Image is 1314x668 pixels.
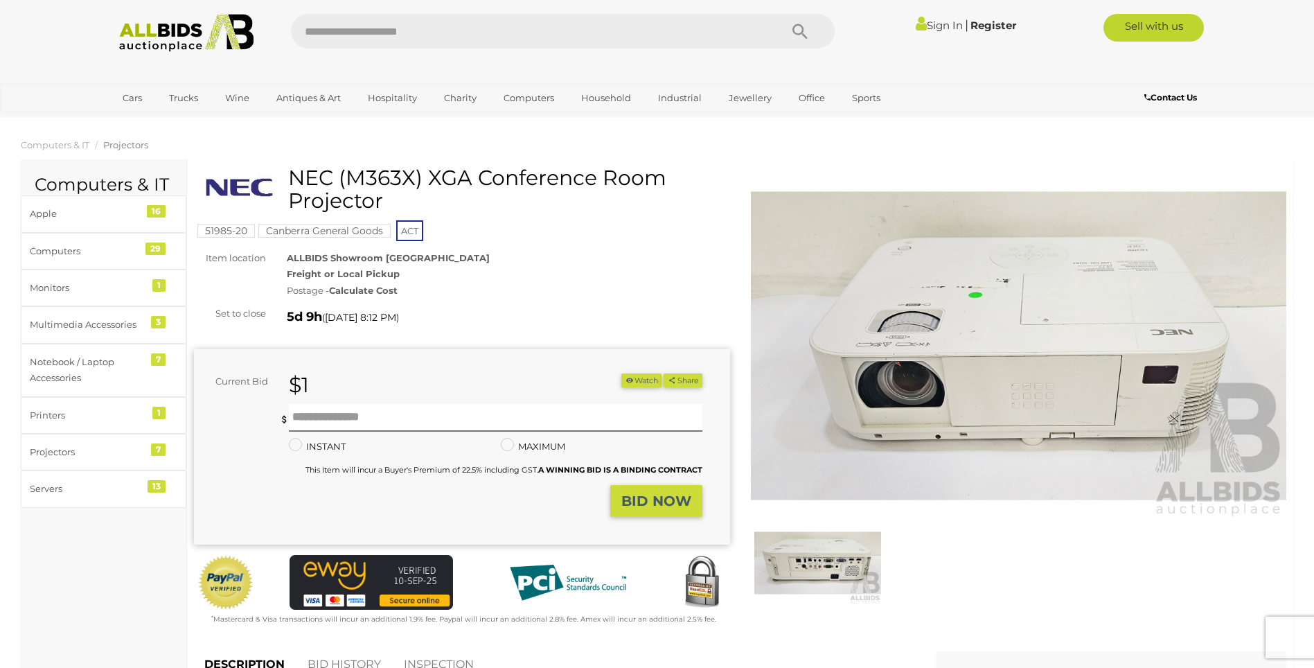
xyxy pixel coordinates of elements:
a: Computers 29 [21,233,186,270]
button: BID NOW [610,485,702,518]
a: Jewellery [720,87,781,109]
a: Charity [435,87,486,109]
span: | [965,17,968,33]
div: 1 [152,279,166,292]
div: 13 [148,480,166,493]
a: Register [970,19,1016,32]
div: Multimedia Accessories [30,317,144,333]
a: Canberra General Goods [258,225,391,236]
a: Projectors 7 [21,434,186,471]
div: 29 [145,243,166,255]
div: 7 [151,353,166,366]
a: Hospitality [359,87,426,109]
a: Projectors [103,139,148,150]
a: Wine [216,87,258,109]
button: Share [664,373,702,388]
div: Current Bid [194,373,278,389]
button: Watch [621,373,662,388]
button: Search [765,14,835,49]
img: PCI DSS compliant [499,555,637,610]
strong: 5d 9h [287,309,322,324]
li: Watch this item [621,373,662,388]
a: Sports [843,87,889,109]
img: Official PayPal Seal [197,555,254,610]
a: Computers & IT [21,139,89,150]
strong: ALLBIDS Showroom [GEOGRAPHIC_DATA] [287,252,490,263]
div: 1 [152,407,166,419]
span: ACT [396,220,423,241]
h1: NEC (M363X) XGA Conference Room Projector [201,166,727,212]
strong: BID NOW [621,493,691,509]
b: Contact Us [1144,92,1197,103]
div: Printers [30,407,144,423]
div: Postage - [287,283,730,299]
div: Item location [184,250,276,266]
a: Industrial [649,87,711,109]
a: Trucks [160,87,207,109]
a: 51985-20 [197,225,255,236]
a: [GEOGRAPHIC_DATA] [114,109,230,132]
h2: Computers & IT [35,175,172,195]
div: Computers [30,243,144,259]
a: Apple 16 [21,195,186,232]
a: Printers 1 [21,397,186,434]
a: Multimedia Accessories 3 [21,306,186,343]
div: Projectors [30,444,144,460]
strong: Freight or Local Pickup [287,268,400,279]
small: This Item will incur a Buyer's Premium of 22.5% including GST. [305,465,702,475]
a: Notebook / Laptop Accessories 7 [21,344,186,397]
span: ( ) [322,312,399,323]
a: Sign In [916,19,963,32]
img: NEC (M363X) XGA Conference Room Projector [754,522,881,604]
label: INSTANT [289,439,346,455]
img: eWAY Payment Gateway [290,555,453,610]
div: Apple [30,206,144,222]
a: Contact Us [1144,90,1200,105]
div: 7 [151,443,166,456]
mark: Canberra General Goods [258,224,391,238]
label: MAXIMUM [501,439,565,455]
a: Servers 13 [21,471,186,507]
img: NEC (M363X) XGA Conference Room Projector [751,173,1287,519]
strong: $1 [289,372,309,398]
b: A WINNING BID IS A BINDING CONTRACT [538,465,702,475]
small: Mastercard & Visa transactions will incur an additional 1.9% fee. Paypal will incur an additional... [211,615,716,624]
a: Cars [114,87,151,109]
div: Monitors [30,280,144,296]
mark: 51985-20 [197,224,255,238]
a: Household [572,87,640,109]
a: Computers [495,87,563,109]
a: Antiques & Art [267,87,350,109]
img: NEC (M363X) XGA Conference Room Projector [201,170,278,205]
div: Set to close [184,306,276,322]
a: Monitors 1 [21,270,186,306]
div: Notebook / Laptop Accessories [30,354,144,387]
a: Office [790,87,834,109]
img: Allbids.com.au [112,14,262,52]
div: Servers [30,481,144,497]
strong: Calculate Cost [329,285,398,296]
div: 16 [147,205,166,218]
span: [DATE] 8:12 PM [325,311,396,324]
a: Sell with us [1103,14,1204,42]
div: 3 [151,316,166,328]
img: Secured by Rapid SSL [674,555,729,610]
